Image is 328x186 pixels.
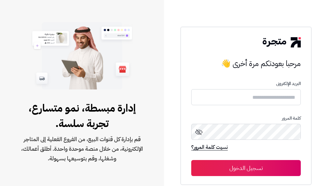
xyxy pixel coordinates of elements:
img: logo-2.png [263,37,300,47]
h3: مرحبا بعودتكم مرة أخرى 👋 [191,57,301,70]
span: قم بإدارة كل قنوات البيع، من الفروع الفعلية إلى المتاجر الإلكترونية، من خلال منصة موحدة واحدة. أط... [20,134,143,163]
span: إدارة مبسطة، نمو متسارع، تجربة سلسة. [20,100,143,131]
p: كلمة المرور [191,116,301,121]
a: نسيت كلمة المرور؟ [191,143,228,152]
p: البريد الإلكترونى [191,81,301,86]
button: تسجيل الدخول [191,160,301,176]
